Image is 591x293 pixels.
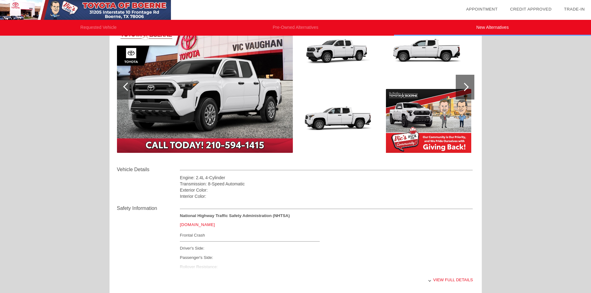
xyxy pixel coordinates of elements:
div: Driver's Side: [180,244,320,253]
div: Passenger's Side: [180,253,320,262]
div: View full details [180,272,473,287]
div: Frontal Crash [180,231,320,239]
li: New Alternatives [394,20,591,36]
img: image.aspx [298,21,383,85]
div: Vehicle Details [117,166,180,173]
div: Safety Information [117,205,180,212]
a: [DOMAIN_NAME] [180,222,215,227]
strong: National Highway Traffic Safety Administration (NHTSA) [180,213,290,218]
div: Transmission: 8-Speed Automatic [180,181,473,187]
div: Engine: 2.4L 4-Cylinder [180,175,473,181]
div: Exterior Color: [180,187,473,193]
img: image.aspx [298,89,383,153]
img: image.aspx [117,21,293,153]
div: Interior Color: [180,193,473,199]
a: Appointment [466,7,498,11]
a: Trade-In [564,7,585,11]
a: Credit Approved [510,7,552,11]
li: Pre-Owned Alternatives [197,20,394,36]
img: image.aspx [386,21,471,85]
img: image.aspx [386,89,471,153]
